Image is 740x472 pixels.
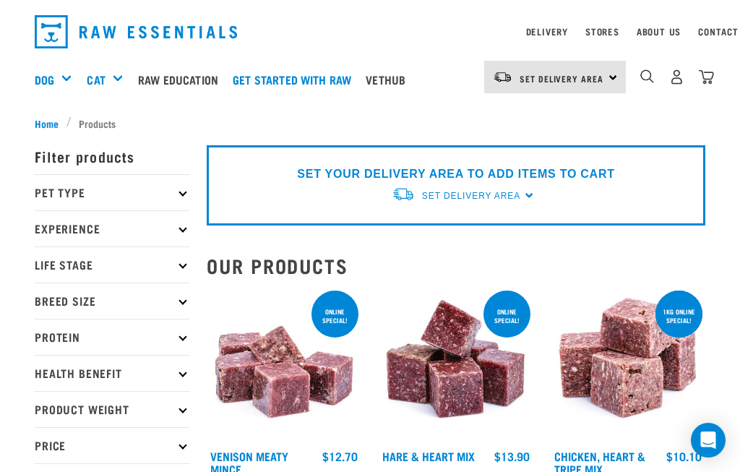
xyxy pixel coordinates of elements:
[669,69,684,85] img: user.png
[585,29,619,34] a: Stores
[493,71,512,84] img: van-moving.png
[35,427,189,463] p: Price
[207,254,705,277] h2: Our Products
[494,450,530,463] div: $13.90
[35,116,66,131] a: Home
[698,29,739,34] a: Contact
[483,301,530,331] div: ONLINE SPECIAL!
[551,288,705,442] img: 1062 Chicken Heart Tripe Mix 01
[35,71,54,88] a: Dog
[640,69,654,83] img: home-icon-1@2x.png
[422,191,520,201] span: Set Delivery Area
[23,9,717,54] nav: dropdown navigation
[87,71,105,88] a: Cat
[379,288,533,442] img: Pile Of Cubed Hare Heart For Pets
[526,29,568,34] a: Delivery
[35,138,189,174] p: Filter products
[520,76,603,81] span: Set Delivery Area
[322,450,358,463] div: $12.70
[362,51,416,108] a: Vethub
[554,452,645,472] a: Chicken, Heart & Tripe Mix
[699,69,714,85] img: home-icon@2x.png
[297,166,614,183] p: SET YOUR DELIVERY AREA TO ADD ITEMS TO CART
[691,423,726,458] div: Open Intercom Messenger
[35,391,189,427] p: Product Weight
[35,355,189,391] p: Health Benefit
[207,288,361,442] img: 1117 Venison Meat Mince 01
[35,283,189,319] p: Breed Size
[35,319,189,355] p: Protein
[35,246,189,283] p: Life Stage
[35,15,237,48] img: Raw Essentials Logo
[134,51,229,108] a: Raw Education
[382,452,475,459] a: Hare & Heart Mix
[666,450,702,463] div: $10.10
[35,174,189,210] p: Pet Type
[210,452,288,472] a: Venison Meaty Mince
[35,210,189,246] p: Experience
[35,116,59,131] span: Home
[35,116,705,131] nav: breadcrumbs
[311,301,358,331] div: ONLINE SPECIAL!
[392,186,415,202] img: van-moving.png
[655,301,702,331] div: 1kg online special!
[637,29,681,34] a: About Us
[229,51,362,108] a: Get started with Raw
